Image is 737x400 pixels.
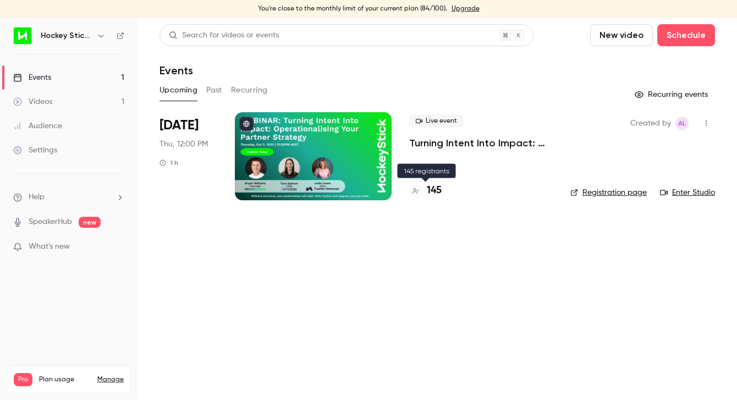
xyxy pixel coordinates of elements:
li: help-dropdown-opener [13,191,124,203]
iframe: Noticeable Trigger [111,242,124,252]
span: new [79,217,101,228]
img: Hockey Stick Advisory [14,27,31,45]
span: What's new [29,241,70,253]
a: Registration page [570,187,647,198]
div: Videos [13,96,52,107]
div: 1 h [159,158,178,167]
span: Live event [409,114,464,128]
span: Help [29,191,45,203]
div: Search for videos or events [169,30,279,41]
a: Manage [97,375,124,384]
button: Schedule [657,24,715,46]
button: Recurring events [630,86,715,103]
span: Plan usage [39,375,91,384]
div: Settings [13,145,57,156]
button: Recurring [231,81,268,99]
a: 145 [409,183,442,198]
a: Upgrade [452,4,480,13]
span: [DATE] [159,117,199,134]
div: Oct 2 Thu, 12:00 PM (Australia/Melbourne) [159,112,217,200]
h1: Events [159,64,193,77]
button: New video [590,24,653,46]
span: Created by [630,117,671,130]
span: Thu, 12:00 PM [159,139,208,150]
h6: Hockey Stick Advisory [41,30,92,41]
a: SpeakerHub [29,216,72,228]
a: Turning Intent Into Impact: Operationalising Your Partner Strategy [409,136,553,150]
button: Upcoming [159,81,197,99]
span: AL [678,117,686,130]
button: Past [206,81,222,99]
span: Pro [14,373,32,386]
h4: 145 [427,183,442,198]
span: Alison Logue [675,117,689,130]
div: Audience [13,120,62,131]
a: Enter Studio [660,187,715,198]
div: Events [13,72,51,83]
